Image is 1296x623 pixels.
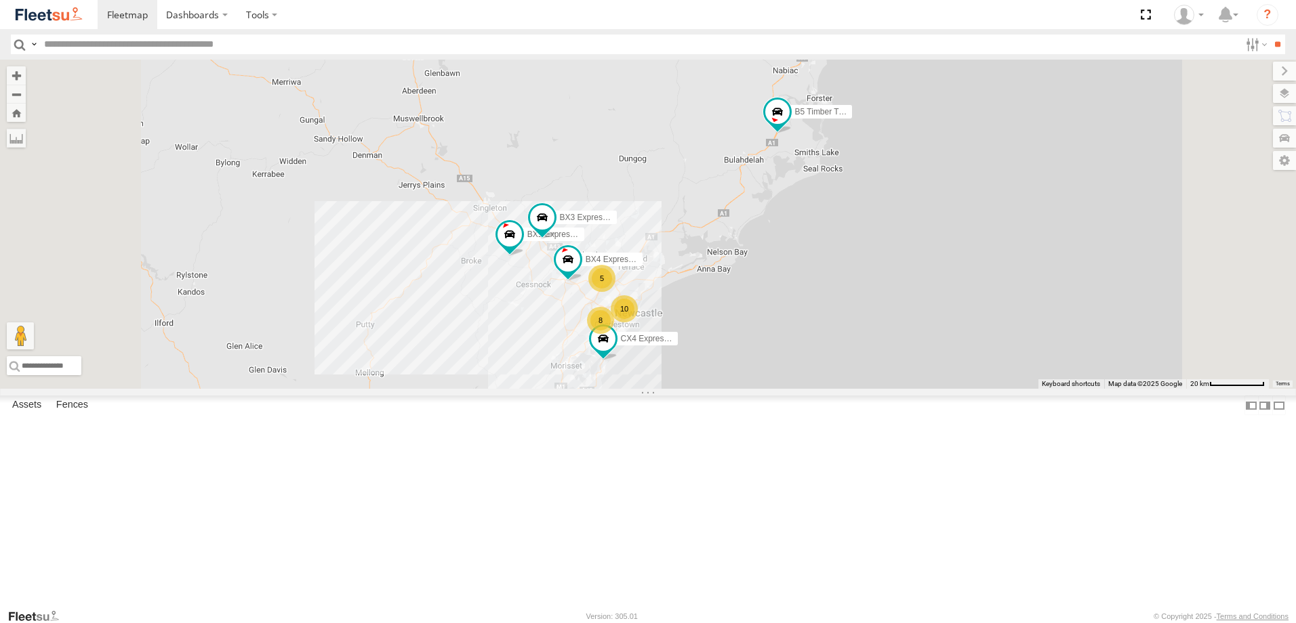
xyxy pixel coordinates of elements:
span: BX3 Express Ute [560,213,622,222]
button: Zoom out [7,85,26,104]
label: Assets [5,396,48,415]
span: Map data ©2025 Google [1108,380,1182,387]
button: Keyboard shortcuts [1042,379,1100,389]
a: Terms and Conditions [1217,612,1289,620]
div: 8 [587,307,614,334]
img: fleetsu-logo-horizontal.svg [14,5,84,24]
label: Measure [7,129,26,148]
span: 20 km [1190,380,1209,387]
label: Map Settings [1273,151,1296,170]
label: Fences [49,396,95,415]
label: Search Filter Options [1240,35,1270,54]
a: Visit our Website [7,609,70,623]
span: CX4 Express Ute [621,335,683,344]
div: Ben McLennan [1169,5,1209,25]
i: ? [1257,4,1278,26]
button: Zoom Home [7,104,26,122]
button: Drag Pegman onto the map to open Street View [7,322,34,349]
button: Zoom in [7,66,26,85]
div: 10 [611,295,638,322]
span: BX1 Express Ute [527,230,589,239]
div: Version: 305.01 [586,612,638,620]
div: © Copyright 2025 - [1154,612,1289,620]
label: Search Query [28,35,39,54]
span: B5 Timber Truck [795,107,854,116]
button: Map Scale: 20 km per 78 pixels [1186,379,1269,389]
span: BX4 Express Ute [586,255,647,264]
label: Hide Summary Table [1272,395,1286,415]
label: Dock Summary Table to the Left [1244,395,1258,415]
div: 5 [588,265,615,292]
label: Dock Summary Table to the Right [1258,395,1272,415]
a: Terms [1276,381,1290,387]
